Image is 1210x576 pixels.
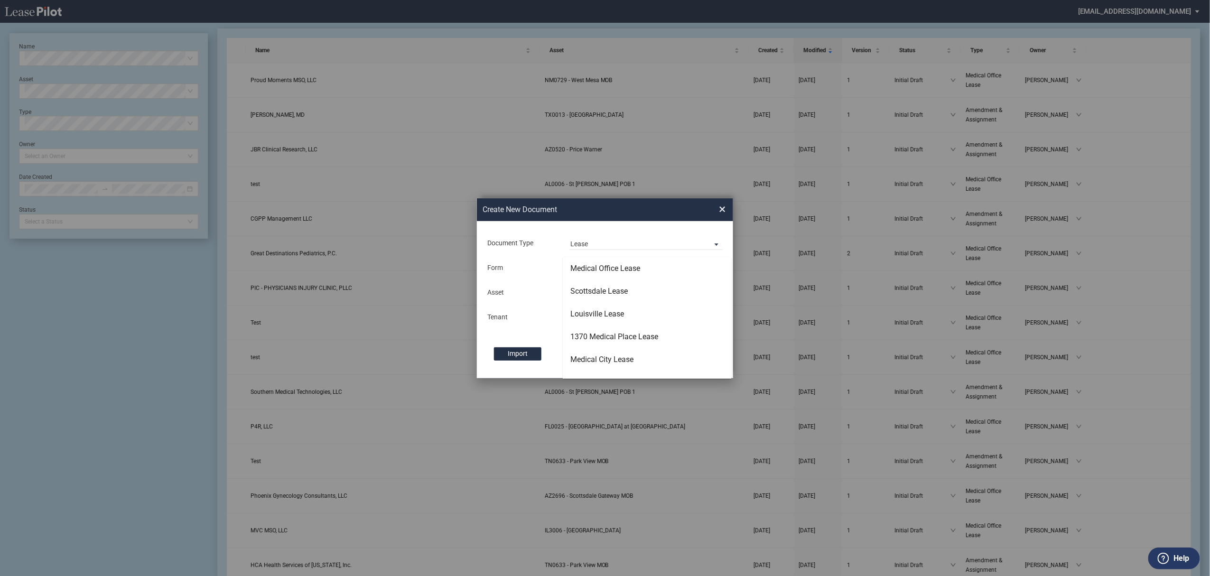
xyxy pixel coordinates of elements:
[570,354,633,365] div: Medical City Lease
[570,286,628,297] div: Scottsdale Lease
[570,309,624,319] div: Louisville Lease
[570,332,658,342] div: 1370 Medical Place Lease
[1173,552,1189,565] label: Help
[570,263,640,274] div: Medical Office Lease
[570,377,607,388] div: HCA Lease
